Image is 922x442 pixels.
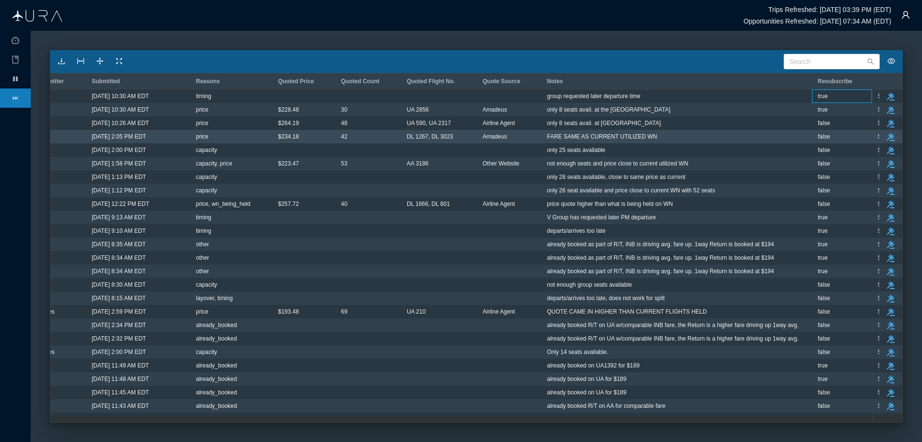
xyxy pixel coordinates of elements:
[73,54,88,69] button: icon: column-width
[818,292,830,304] span: false
[92,103,149,116] span: [DATE] 10:30 AM EDT
[92,184,146,197] span: [DATE] 1:12 PM EDT
[878,413,892,426] span: $0.00
[884,54,899,69] button: icon: eye
[547,144,605,156] span: only 25 seats available
[878,386,892,399] span: $0.00
[12,56,19,63] i: icon: book
[547,157,688,170] span: not enough seats and price close to current utilized WN
[878,373,892,385] span: $0.00
[768,6,891,13] h6: Trips Refreshed: [DATE] 03:39 PM (EDT)
[818,198,830,210] span: false
[341,130,347,143] span: 42
[111,54,127,69] button: icon: fullscreen
[818,346,830,358] span: false
[878,144,892,156] span: $0.00
[818,78,852,85] span: Resubscribe
[92,359,149,372] span: [DATE] 11:49 AM EDT
[547,373,626,385] span: already booked on UA for $189
[92,278,146,291] span: [DATE] 8:30 AM EDT
[547,184,715,197] span: only 26 seat available and price close to current WN with 52 seats
[818,252,828,264] span: true
[818,400,830,412] span: false
[196,90,211,102] span: timing
[483,157,519,170] span: Other Website
[92,225,146,237] span: [DATE] 9:10 AM EDT
[92,292,146,304] span: [DATE] 8:15 AM EDT
[878,332,892,345] span: $0.00
[818,265,828,278] span: true
[547,130,657,143] span: FARE SAME AS CURRENT UTILIZED WN
[196,319,237,331] span: already_booked
[196,117,208,129] span: price
[196,252,209,264] span: other
[547,171,685,183] span: only 28 seats available, close to same price as current
[896,5,915,25] button: icon: user
[92,413,149,426] span: [DATE] 11:40 AM EDT
[818,130,830,143] span: false
[878,265,892,278] span: $0.00
[867,58,874,65] i: icon: search
[878,198,892,210] span: $0.00
[196,103,208,116] span: price
[818,373,828,385] span: true
[92,319,146,331] span: [DATE] 2:34 PM EDT
[92,252,146,264] span: [DATE] 8:34 AM EDT
[547,305,707,318] span: QUOTE CAME IN HIGHER THAN CURRENT FLIGHTS HELD
[278,103,299,116] span: $228.48
[818,278,830,291] span: false
[818,413,828,426] span: true
[196,332,237,345] span: already_booked
[483,117,515,129] span: Airline Agent
[92,238,146,251] span: [DATE] 8:35 AM EDT
[92,332,146,345] span: [DATE] 2:32 PM EDT
[92,305,146,318] span: [DATE] 2:59 PM EDT
[278,305,299,318] span: $193.48
[547,292,665,304] span: departs/arrives too late, does not work for split
[341,117,347,129] span: 48
[878,292,898,304] span: $206.85
[818,359,828,372] span: true
[407,305,425,318] span: UA 210
[547,211,656,224] span: V Group has requested later PM departure
[407,78,455,85] span: Quoted Flight No.
[818,225,828,237] span: true
[818,386,830,399] span: false
[92,386,149,399] span: [DATE] 11:45 AM EDT
[407,117,451,129] span: UA 590, UA 2317
[54,54,69,69] button: icon: download
[547,78,563,85] span: Notes
[92,90,149,102] span: [DATE] 10:30 AM EDT
[196,144,217,156] span: capacity
[196,225,211,237] span: timing
[878,359,892,372] span: $0.00
[196,78,220,85] span: Reasons
[818,117,830,129] span: false
[12,37,19,44] i: icon: dashboard
[196,386,237,399] span: already_booked
[12,94,19,102] i: icon: fast-forward
[483,198,515,210] span: Airline Agent
[341,305,347,318] span: 69
[196,346,217,358] span: capacity
[547,359,640,372] span: already booked on UA1392 for $189
[878,117,892,129] span: $0.00
[818,90,828,102] span: true
[196,278,217,291] span: capacity
[341,157,347,170] span: 53
[341,103,347,116] span: 30
[341,198,347,210] span: 40
[407,157,428,170] span: AA 3186
[92,54,108,69] button: icon: drag
[547,413,755,426] span: once you add NK bag fee the fare would be higher than what I am already holding
[92,130,146,143] span: [DATE] 2:05 PM EDT
[818,184,830,197] span: false
[547,198,673,210] span: price quote higher than what is being held on WN
[878,103,892,116] span: $0.00
[878,225,892,237] span: $0.00
[92,211,146,224] span: [DATE] 9:13 AM EDT
[818,332,830,345] span: false
[196,305,208,318] span: price
[547,319,799,331] span: already booked R/T on UA w/comparable INB fare, the Return is a higher fare driving up 1way avg.
[878,171,892,183] span: $0.00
